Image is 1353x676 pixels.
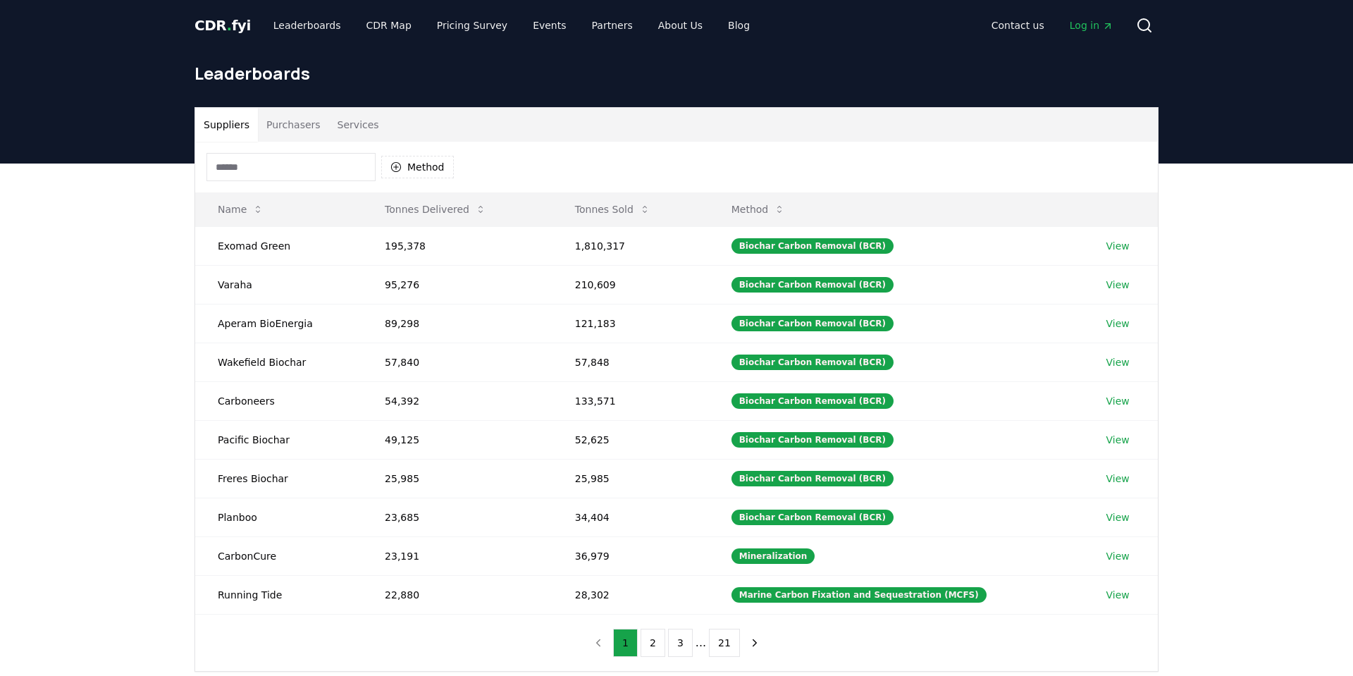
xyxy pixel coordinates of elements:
[552,304,709,343] td: 121,183
[426,13,519,38] a: Pricing Survey
[227,17,232,34] span: .
[1106,549,1130,563] a: View
[731,548,815,564] div: Mineralization
[552,420,709,459] td: 52,625
[980,13,1056,38] a: Contact us
[1106,394,1130,408] a: View
[717,13,761,38] a: Blog
[362,226,552,265] td: 195,378
[731,393,894,409] div: Biochar Carbon Removal (BCR)
[1106,588,1130,602] a: View
[373,195,498,223] button: Tonnes Delivered
[362,381,552,420] td: 54,392
[668,629,693,657] button: 3
[362,304,552,343] td: 89,298
[362,536,552,575] td: 23,191
[362,343,552,381] td: 57,840
[194,16,251,35] a: CDR.fyi
[195,265,362,304] td: Varaha
[641,629,665,657] button: 2
[195,420,362,459] td: Pacific Biochar
[194,62,1159,85] h1: Leaderboards
[731,238,894,254] div: Biochar Carbon Removal (BCR)
[1106,239,1130,253] a: View
[731,471,894,486] div: Biochar Carbon Removal (BCR)
[552,575,709,614] td: 28,302
[195,304,362,343] td: Aperam BioEnergia
[1106,472,1130,486] a: View
[552,226,709,265] td: 1,810,317
[720,195,797,223] button: Method
[731,316,894,331] div: Biochar Carbon Removal (BCR)
[1106,433,1130,447] a: View
[362,498,552,536] td: 23,685
[709,629,740,657] button: 21
[521,13,577,38] a: Events
[1070,18,1113,32] span: Log in
[262,13,761,38] nav: Main
[731,510,894,525] div: Biochar Carbon Removal (BCR)
[194,17,251,34] span: CDR fyi
[696,634,706,651] li: ...
[1106,510,1130,524] a: View
[195,108,258,142] button: Suppliers
[552,343,709,381] td: 57,848
[552,381,709,420] td: 133,571
[1106,317,1130,331] a: View
[552,459,709,498] td: 25,985
[206,195,275,223] button: Name
[552,265,709,304] td: 210,609
[195,459,362,498] td: Freres Biochar
[195,575,362,614] td: Running Tide
[195,536,362,575] td: CarbonCure
[362,459,552,498] td: 25,985
[1058,13,1125,38] a: Log in
[731,277,894,293] div: Biochar Carbon Removal (BCR)
[195,498,362,536] td: Planboo
[195,226,362,265] td: Exomad Green
[262,13,352,38] a: Leaderboards
[362,420,552,459] td: 49,125
[195,381,362,420] td: Carboneers
[731,587,987,603] div: Marine Carbon Fixation and Sequestration (MCFS)
[195,343,362,381] td: Wakefield Biochar
[381,156,454,178] button: Method
[980,13,1125,38] nav: Main
[1106,355,1130,369] a: View
[581,13,644,38] a: Partners
[552,498,709,536] td: 34,404
[362,575,552,614] td: 22,880
[362,265,552,304] td: 95,276
[1106,278,1130,292] a: View
[647,13,714,38] a: About Us
[743,629,767,657] button: next page
[552,536,709,575] td: 36,979
[564,195,662,223] button: Tonnes Sold
[731,355,894,370] div: Biochar Carbon Removal (BCR)
[613,629,638,657] button: 1
[258,108,329,142] button: Purchasers
[355,13,423,38] a: CDR Map
[731,432,894,448] div: Biochar Carbon Removal (BCR)
[329,108,388,142] button: Services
